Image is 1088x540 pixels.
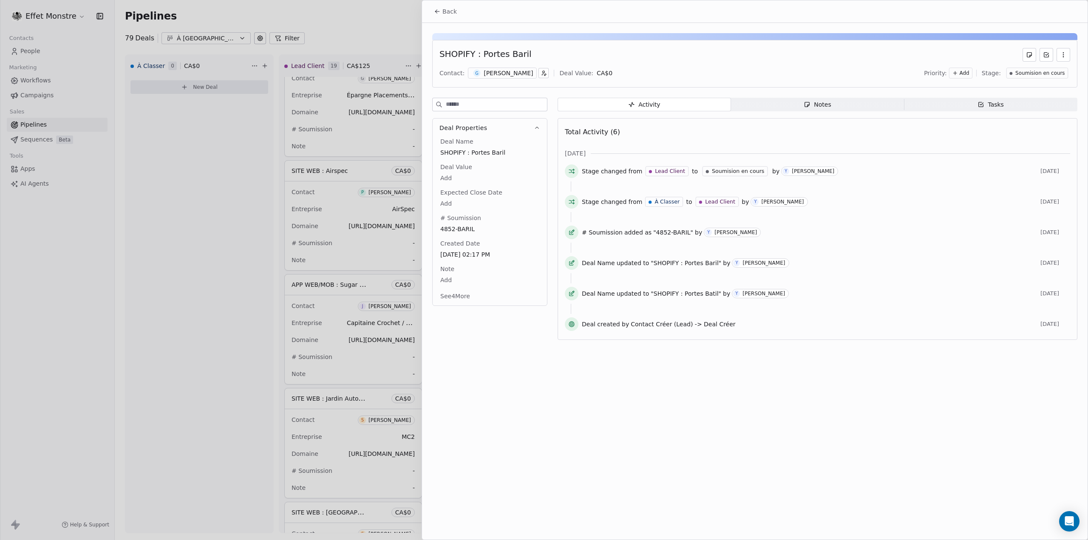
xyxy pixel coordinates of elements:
[707,229,710,236] div: Y
[440,225,539,233] span: 4852-BARIL
[1040,321,1070,328] span: [DATE]
[1040,290,1070,297] span: [DATE]
[1059,511,1079,532] div: Open Intercom Messenger
[1040,198,1070,205] span: [DATE]
[735,260,738,266] div: Y
[982,69,1001,77] span: Stage:
[440,276,539,284] span: Add
[582,289,615,298] span: Deal Name
[1040,168,1070,175] span: [DATE]
[785,168,787,175] div: Y
[439,214,483,222] span: # Soumission
[439,163,474,171] span: Deal Value
[651,289,721,298] span: "SHOPIFY : Portes Batil"
[439,48,531,62] div: SHOPIFY : Portes Baril
[754,198,756,205] div: Y
[582,320,629,328] span: Deal created by
[735,290,738,297] div: Y
[742,291,785,297] div: [PERSON_NAME]
[924,69,947,77] span: Priority:
[439,265,456,273] span: Note
[624,228,652,237] span: added as
[742,198,749,206] span: by
[617,289,649,298] span: updated to
[440,148,539,157] span: SHOPIFY : Portes Baril
[959,70,969,77] span: Add
[439,188,504,197] span: Expected Close Date
[1040,229,1070,236] span: [DATE]
[582,228,623,237] span: # Soumission
[440,199,539,208] span: Add
[772,167,779,175] span: by
[433,119,547,137] button: Deal Properties
[597,70,612,76] span: CA$ 0
[617,259,649,267] span: updated to
[582,198,642,206] span: Stage changed from
[761,199,804,205] div: [PERSON_NAME]
[565,128,620,136] span: Total Activity (6)
[440,174,539,182] span: Add
[723,289,730,298] span: by
[792,168,834,174] div: [PERSON_NAME]
[742,260,785,266] div: [PERSON_NAME]
[804,100,831,109] div: Notes
[723,259,730,267] span: by
[1040,260,1070,266] span: [DATE]
[433,137,547,305] div: Deal Properties
[439,69,465,77] div: Contact:
[1015,70,1065,77] span: Soumision en cours
[695,228,702,237] span: by
[705,198,735,206] span: Lead Client
[651,259,721,267] span: "SHOPIFY : Portes Baril"
[686,198,692,206] span: to
[653,228,693,237] span: "4852-BARIL"
[582,167,642,175] span: Stage changed from
[484,69,533,77] div: [PERSON_NAME]
[655,167,685,175] span: Lead Client
[440,250,539,259] span: [DATE] 02:17 PM
[439,137,475,146] span: Deal Name
[714,229,757,235] div: [PERSON_NAME]
[692,167,698,175] span: to
[565,149,586,158] span: [DATE]
[442,7,457,16] span: Back
[655,198,680,206] span: À Classer
[439,239,482,248] span: Created Date
[435,288,475,304] button: See4More
[559,69,593,77] div: Deal Value:
[473,70,481,77] span: G
[631,320,735,328] span: Contact Créer (Lead) -> Deal Créer
[712,167,764,175] span: Soumision en cours
[439,124,487,132] span: Deal Properties
[582,259,615,267] span: Deal Name
[977,100,1004,109] div: Tasks
[429,4,462,19] button: Back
